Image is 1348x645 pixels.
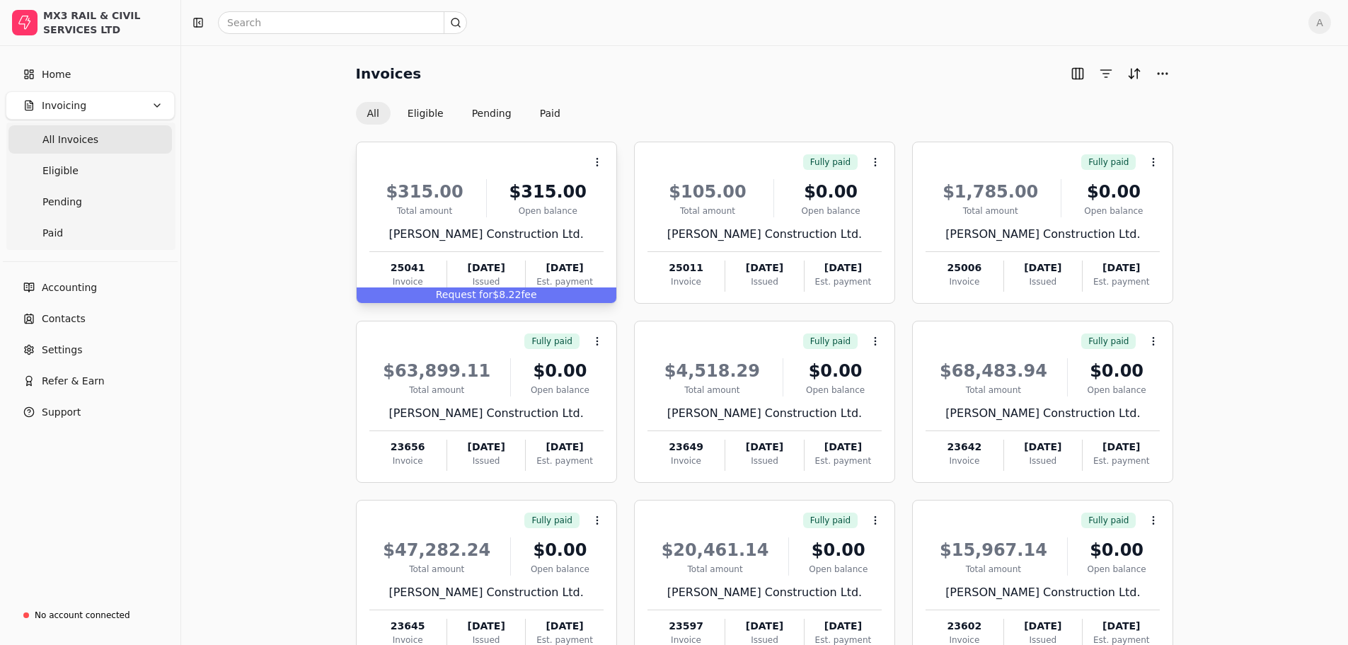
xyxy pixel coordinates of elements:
div: [DATE] [805,619,882,634]
div: 25006 [926,261,1003,275]
div: [PERSON_NAME] Construction Ltd. [369,405,604,422]
a: Settings [6,336,175,364]
a: Accounting [6,273,175,302]
div: $68,483.94 [926,358,1061,384]
div: [DATE] [725,619,803,634]
div: Invoice [647,455,725,467]
div: [PERSON_NAME] Construction Ltd. [369,584,604,601]
div: [DATE] [526,440,603,455]
div: Total amount [926,205,1055,217]
div: Est. payment [1083,455,1160,467]
div: [PERSON_NAME] Construction Ltd. [647,405,882,422]
span: All Invoices [42,132,98,147]
div: $1,785.00 [926,179,1055,205]
div: Issued [725,455,803,467]
span: Settings [42,343,82,358]
div: Total amount [369,205,480,217]
div: Issued [1004,455,1082,467]
span: Home [42,67,71,82]
button: Eligible [396,102,455,125]
div: 23642 [926,440,1003,455]
div: [PERSON_NAME] Construction Ltd. [647,584,882,601]
div: MX3 RAIL & CIVIL SERVICES LTD [43,8,168,37]
div: $0.00 [517,358,604,384]
div: 23649 [647,440,725,455]
span: Fully paid [810,335,851,348]
span: A [1308,11,1331,34]
span: fee [521,289,536,300]
span: Support [42,405,81,420]
div: [PERSON_NAME] Construction Ltd. [926,226,1160,243]
div: [PERSON_NAME] Construction Ltd. [647,226,882,243]
div: Issued [725,275,803,288]
div: $0.00 [517,537,604,563]
div: $0.00 [795,537,882,563]
div: $0.00 [789,358,882,384]
div: [DATE] [447,261,525,275]
span: Fully paid [531,514,572,527]
div: [DATE] [725,440,803,455]
div: Open balance [492,205,604,217]
div: $63,899.11 [369,358,505,384]
button: Pending [461,102,523,125]
div: No account connected [35,609,130,622]
span: Pending [42,195,82,210]
div: [DATE] [1004,619,1082,634]
div: [PERSON_NAME] Construction Ltd. [369,226,604,243]
div: Total amount [369,563,505,576]
div: $0.00 [780,179,882,205]
button: Paid [529,102,572,125]
span: Refer & Earn [42,374,105,389]
div: Invoice [369,275,447,288]
div: $47,282.24 [369,537,505,563]
span: Accounting [42,280,97,295]
span: Fully paid [810,514,851,527]
button: Sort [1123,62,1146,85]
button: Refer & Earn [6,367,175,395]
div: Open balance [795,563,882,576]
span: Invoicing [42,98,86,113]
div: $315.00 [369,179,480,205]
div: [DATE] [1083,440,1160,455]
div: [DATE] [447,440,525,455]
div: [DATE] [1004,261,1082,275]
div: Total amount [926,563,1061,576]
div: Invoice [926,455,1003,467]
div: [DATE] [526,619,603,634]
div: Total amount [926,384,1061,396]
span: Eligible [42,164,79,178]
div: [DATE] [1004,440,1082,455]
div: Issued [447,275,525,288]
div: Open balance [1073,563,1160,576]
div: $8.22 [357,287,616,303]
div: [DATE] [725,261,803,275]
span: Fully paid [1088,514,1129,527]
div: 23645 [369,619,447,634]
div: Est. payment [526,275,603,288]
a: Pending [8,188,172,216]
div: Est. payment [1083,275,1160,288]
div: Invoice [926,275,1003,288]
div: 23597 [647,619,725,634]
a: Home [6,60,175,89]
div: $105.00 [647,179,768,205]
span: Fully paid [1088,335,1129,348]
div: Issued [447,455,525,467]
div: Open balance [1067,205,1160,217]
div: [DATE] [1083,261,1160,275]
div: Total amount [369,384,505,396]
button: More [1151,62,1174,85]
div: 23656 [369,440,447,455]
a: Paid [8,219,172,247]
div: $20,461.14 [647,537,783,563]
div: [PERSON_NAME] Construction Ltd. [926,584,1160,601]
span: Paid [42,226,63,241]
input: Search [218,11,467,34]
div: [DATE] [805,440,882,455]
div: 25041 [369,261,447,275]
button: Support [6,398,175,426]
button: All [356,102,391,125]
div: [PERSON_NAME] Construction Ltd. [926,405,1160,422]
div: Est. payment [526,455,603,467]
button: Invoicing [6,91,175,120]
